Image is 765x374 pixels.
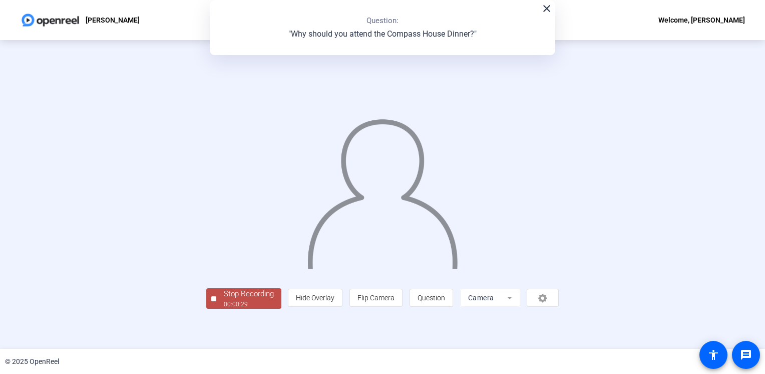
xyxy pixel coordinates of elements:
button: Question [410,289,453,307]
p: [PERSON_NAME] [86,14,140,26]
mat-icon: message [740,349,752,361]
p: "Why should you attend the Compass House Dinner?" [288,28,477,40]
button: Stop Recording00:00:29 [206,288,281,309]
mat-icon: accessibility [707,349,719,361]
div: Welcome, [PERSON_NAME] [658,14,745,26]
div: 00:00:29 [224,300,274,309]
button: Hide Overlay [288,289,342,307]
span: Question [418,294,445,302]
img: OpenReel logo [20,10,81,30]
img: overlay [306,110,459,269]
span: Flip Camera [357,294,395,302]
mat-icon: close [541,3,553,15]
div: © 2025 OpenReel [5,356,59,367]
div: Stop Recording [224,288,274,300]
p: Question: [366,15,399,27]
span: Hide Overlay [296,294,334,302]
button: Flip Camera [349,289,403,307]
